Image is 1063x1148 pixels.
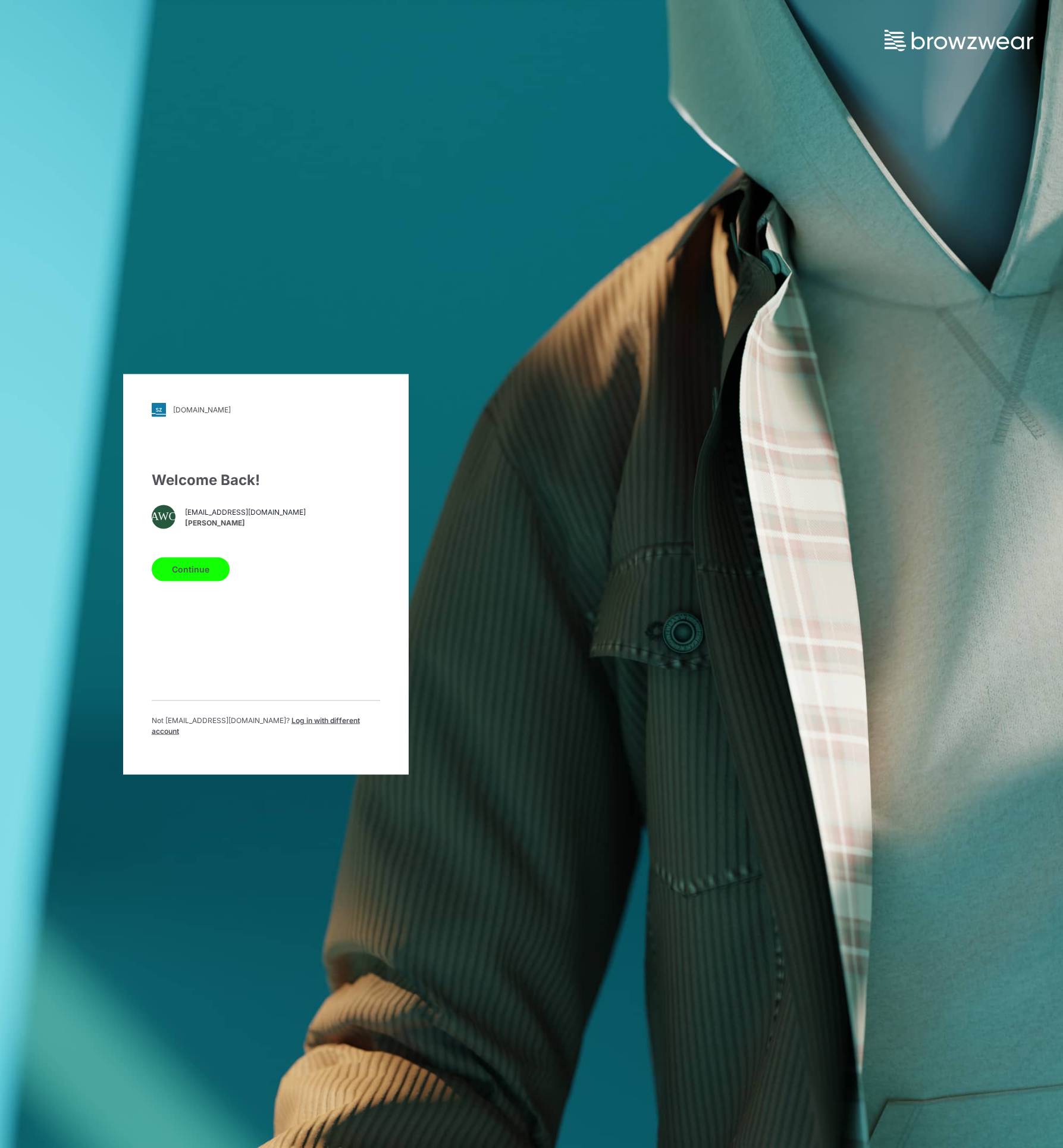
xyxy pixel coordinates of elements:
img: browzwear-logo.73288ffb.svg [885,30,1033,51]
button: Continue [152,557,230,581]
span: [EMAIL_ADDRESS][DOMAIN_NAME] [185,507,306,518]
p: Not [EMAIL_ADDRESS][DOMAIN_NAME] ? [152,715,380,736]
img: svg+xml;base64,PHN2ZyB3aWR0aD0iMjgiIGhlaWdodD0iMjgiIHZpZXdCb3g9IjAgMCAyOCAyOCIgZmlsbD0ibm9uZSIgeG... [152,402,166,417]
div: Welcome Back! [152,469,380,490]
a: [DOMAIN_NAME] [152,402,380,417]
div: [DOMAIN_NAME] [173,405,231,414]
span: [PERSON_NAME] [185,518,306,528]
div: AWC [152,505,175,528]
